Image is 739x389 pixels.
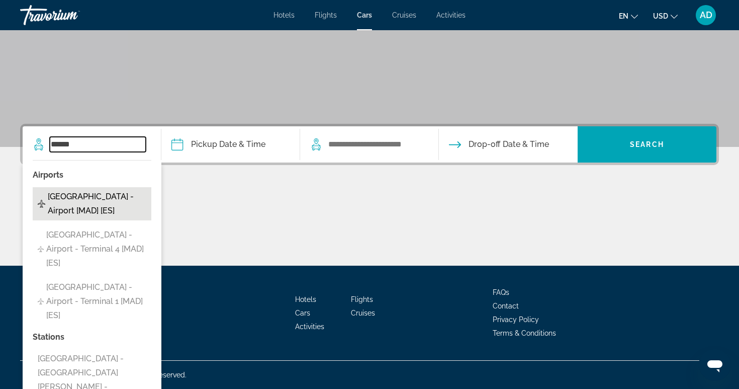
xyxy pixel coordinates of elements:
a: Privacy Policy [493,316,539,324]
span: Search [630,140,664,148]
a: Cars [357,11,372,19]
a: Hotels [273,11,295,19]
div: Search widget [23,126,716,163]
a: Hotels [295,295,316,303]
a: Terms & Conditions [493,329,556,337]
button: [GEOGRAPHIC_DATA] - Airport - Terminal 4 [MAD] [ES] [33,225,151,273]
button: Change currency [653,9,678,23]
button: User Menu [693,5,719,26]
span: [GEOGRAPHIC_DATA] - Airport [MAD] [ES] [48,190,146,218]
span: [GEOGRAPHIC_DATA] - Airport - Terminal 4 [MAD] [ES] [46,228,146,270]
p: Airports [33,168,151,182]
button: Change language [619,9,638,23]
span: USD [653,12,668,20]
span: en [619,12,628,20]
a: Activities [436,11,466,19]
a: FAQs [493,288,509,296]
iframe: Кнопка запуска окна обмена сообщениями [699,349,731,381]
span: AD [700,10,712,20]
button: Drop-off date [449,126,549,163]
a: Flights [351,295,373,303]
button: [GEOGRAPHIC_DATA] - Airport - Terminal 1 [MAD] [ES] [33,278,151,325]
span: Drop-off Date & Time [469,137,549,151]
button: Pickup date [171,126,265,163]
button: [GEOGRAPHIC_DATA] - Airport [MAD] [ES] [33,187,151,220]
a: Activities [295,323,324,331]
p: Stations [33,330,151,344]
a: Flights [315,11,337,19]
button: Search [578,126,716,163]
a: Cruises [392,11,416,19]
a: Cars [295,309,310,317]
span: [GEOGRAPHIC_DATA] - Airport - Terminal 1 [MAD] [ES] [46,280,146,323]
a: Cruises [351,309,375,317]
a: Contact [493,302,519,310]
a: Travorium [20,2,121,28]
